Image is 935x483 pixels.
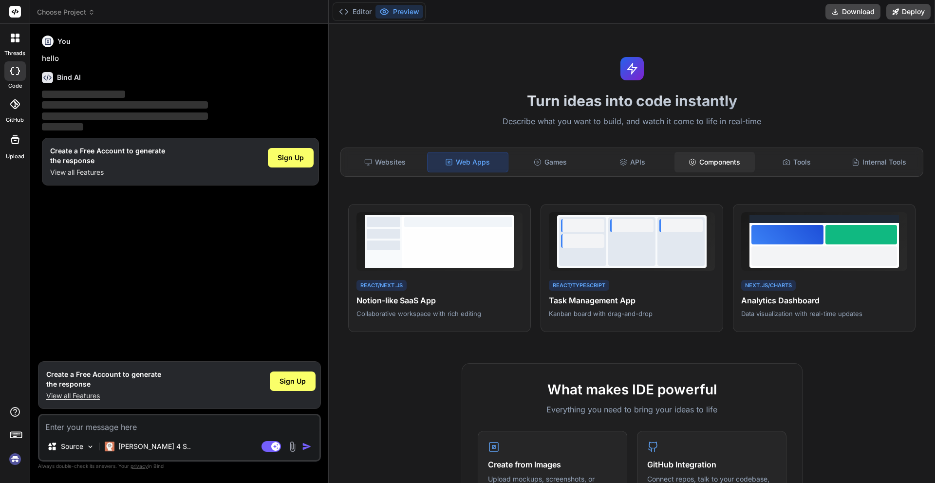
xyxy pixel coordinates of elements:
[510,152,591,172] div: Games
[37,7,95,17] span: Choose Project
[427,152,508,172] div: Web Apps
[105,442,114,451] img: Claude 4 Sonnet
[356,309,523,318] p: Collaborative workspace with rich editing
[886,4,931,19] button: Deploy
[42,101,208,109] span: ‌
[37,57,87,64] div: Domain Overview
[741,295,907,306] h4: Analytics Dashboard
[57,37,71,46] h6: You
[280,376,306,386] span: Sign Up
[6,152,24,161] label: Upload
[57,73,81,82] h6: Bind AI
[42,112,208,120] span: ‌
[478,404,786,415] p: Everything you need to bring your ideas to life
[356,295,523,306] h4: Notion-like SaaS App
[549,295,715,306] h4: Task Management App
[488,459,617,470] h4: Create from Images
[7,451,23,467] img: signin
[757,152,837,172] div: Tools
[335,5,375,19] button: Editor
[86,443,94,451] img: Pick Models
[592,152,673,172] div: APIs
[825,4,880,19] button: Download
[118,442,191,451] p: [PERSON_NAME] 4 S..
[549,280,609,291] div: React/TypeScript
[38,462,321,471] p: Always double-check its answers. Your in Bind
[278,153,304,163] span: Sign Up
[108,57,164,64] div: Keywords by Traffic
[8,82,22,90] label: code
[61,442,83,451] p: Source
[50,167,165,177] p: View all Features
[647,459,776,470] h4: GitHub Integration
[25,25,107,33] div: Domain: [DOMAIN_NAME]
[839,152,919,172] div: Internal Tools
[50,146,165,166] h1: Create a Free Account to generate the response
[42,123,83,130] span: ‌
[302,442,312,451] img: icon
[674,152,755,172] div: Components
[27,16,48,23] div: v 4.0.25
[16,16,23,23] img: logo_orange.svg
[375,5,423,19] button: Preview
[741,280,796,291] div: Next.js/Charts
[356,280,407,291] div: React/Next.js
[16,25,23,33] img: website_grey.svg
[97,56,105,64] img: tab_keywords_by_traffic_grey.svg
[549,309,715,318] p: Kanban board with drag-and-drop
[478,379,786,400] h2: What makes IDE powerful
[4,49,25,57] label: threads
[287,441,298,452] img: attachment
[335,115,929,128] p: Describe what you want to build, and watch it come to life in real-time
[42,53,319,64] p: hello
[131,463,148,469] span: privacy
[335,92,929,110] h1: Turn ideas into code instantly
[42,91,125,98] span: ‌
[741,309,907,318] p: Data visualization with real-time updates
[6,116,24,124] label: GitHub
[46,391,161,401] p: View all Features
[46,370,161,389] h1: Create a Free Account to generate the response
[26,56,34,64] img: tab_domain_overview_orange.svg
[345,152,425,172] div: Websites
